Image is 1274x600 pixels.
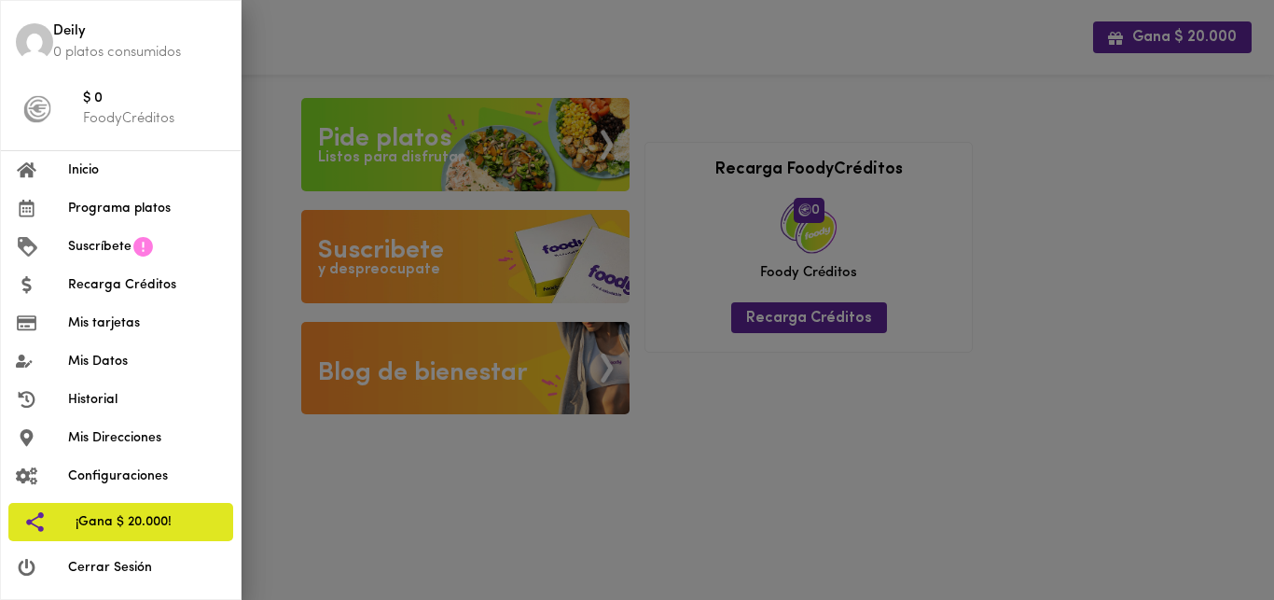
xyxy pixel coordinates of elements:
[68,314,226,333] span: Mis tarjetas
[68,558,226,578] span: Cerrar Sesión
[68,352,226,371] span: Mis Datos
[68,160,226,180] span: Inicio
[53,21,226,43] span: Deily
[68,237,132,257] span: Suscríbete
[23,95,51,123] img: foody-creditos-black.png
[83,109,226,129] p: FoodyCréditos
[68,467,226,486] span: Configuraciones
[68,390,226,410] span: Historial
[53,43,226,63] p: 0 platos consumidos
[83,89,226,110] span: $ 0
[76,512,218,532] span: ¡Gana $ 20.000!
[68,275,226,295] span: Recarga Créditos
[1166,492,1255,581] iframe: Messagebird Livechat Widget
[68,199,226,218] span: Programa platos
[68,428,226,448] span: Mis Direcciones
